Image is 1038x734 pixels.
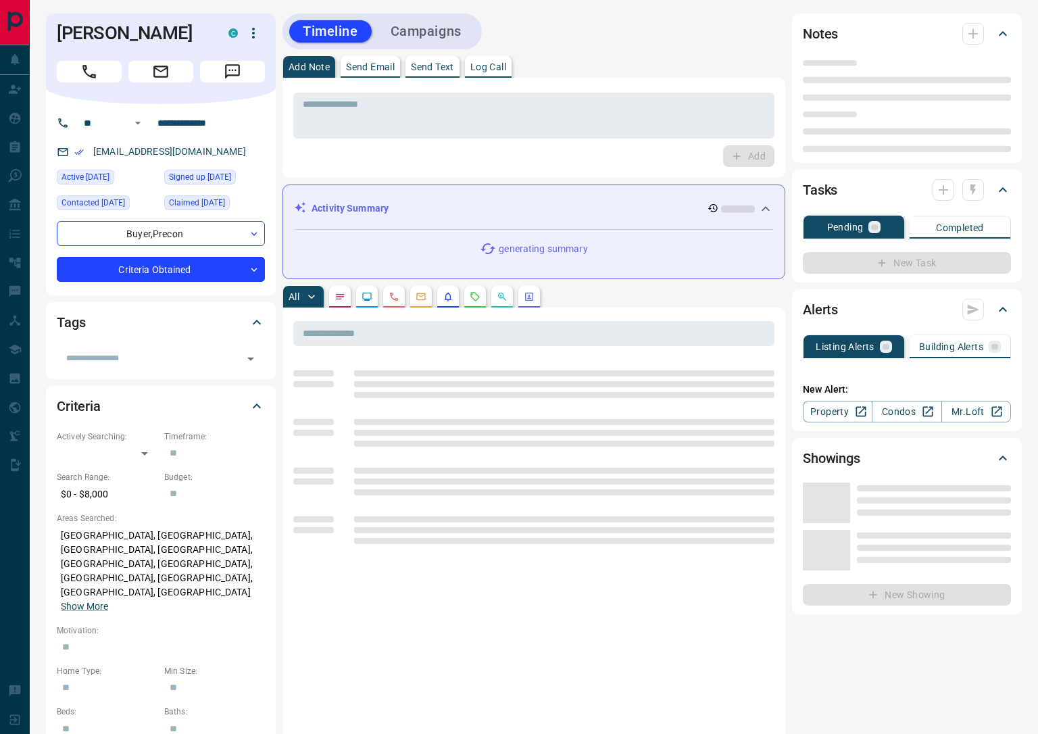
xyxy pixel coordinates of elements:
div: Tags [57,306,265,339]
a: Mr.Loft [941,401,1011,422]
h2: Tags [57,312,85,333]
p: New Alert: [803,383,1011,397]
div: condos.ca [228,28,238,38]
p: Baths: [164,706,265,718]
svg: Lead Browsing Activity [362,291,372,302]
span: Message [200,61,265,82]
div: Criteria Obtained [57,257,265,282]
p: Pending [827,222,864,232]
p: Activity Summary [312,201,389,216]
p: generating summary [499,242,587,256]
div: Fri Nov 19 2021 [164,170,265,189]
p: All [289,292,299,301]
div: Wed Sep 10 2025 [57,170,157,189]
h2: Tasks [803,179,837,201]
h2: Alerts [803,299,838,320]
div: Showings [803,442,1011,474]
p: Send Text [411,62,454,72]
svg: Listing Alerts [443,291,453,302]
a: [EMAIL_ADDRESS][DOMAIN_NAME] [93,146,246,157]
div: Alerts [803,293,1011,326]
h1: [PERSON_NAME] [57,22,208,44]
svg: Email Verified [74,147,84,157]
div: Buyer , Precon [57,221,265,246]
p: Completed [936,223,984,233]
p: Min Size: [164,665,265,677]
p: Timeframe: [164,431,265,443]
svg: Opportunities [497,291,508,302]
div: Sun Jul 02 2023 [57,195,157,214]
button: Open [130,115,146,131]
div: Notes [803,18,1011,50]
p: Motivation: [57,625,265,637]
p: Search Range: [57,471,157,483]
p: Actively Searching: [57,431,157,443]
button: Timeline [289,20,372,43]
p: Log Call [470,62,506,72]
p: Building Alerts [919,342,983,351]
span: Signed up [DATE] [169,170,231,184]
span: Contacted [DATE] [61,196,125,210]
a: Property [803,401,872,422]
svg: Calls [389,291,399,302]
h2: Showings [803,447,860,469]
p: Listing Alerts [816,342,874,351]
div: Fri Nov 19 2021 [164,195,265,214]
span: Email [128,61,193,82]
button: Show More [61,600,108,614]
p: Home Type: [57,665,157,677]
p: Areas Searched: [57,512,265,524]
button: Campaigns [377,20,475,43]
p: Add Note [289,62,330,72]
svg: Emails [416,291,426,302]
p: Budget: [164,471,265,483]
h2: Notes [803,23,838,45]
p: Beds: [57,706,157,718]
span: Call [57,61,122,82]
a: Condos [872,401,941,422]
button: Open [241,349,260,368]
svg: Agent Actions [524,291,535,302]
span: Claimed [DATE] [169,196,225,210]
div: Activity Summary [294,196,774,221]
p: Send Email [346,62,395,72]
h2: Criteria [57,395,101,417]
p: [GEOGRAPHIC_DATA], [GEOGRAPHIC_DATA], [GEOGRAPHIC_DATA], [GEOGRAPHIC_DATA], [GEOGRAPHIC_DATA], [G... [57,524,265,618]
p: $0 - $8,000 [57,483,157,506]
div: Criteria [57,390,265,422]
div: Tasks [803,174,1011,206]
svg: Requests [470,291,480,302]
svg: Notes [335,291,345,302]
span: Active [DATE] [61,170,109,184]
